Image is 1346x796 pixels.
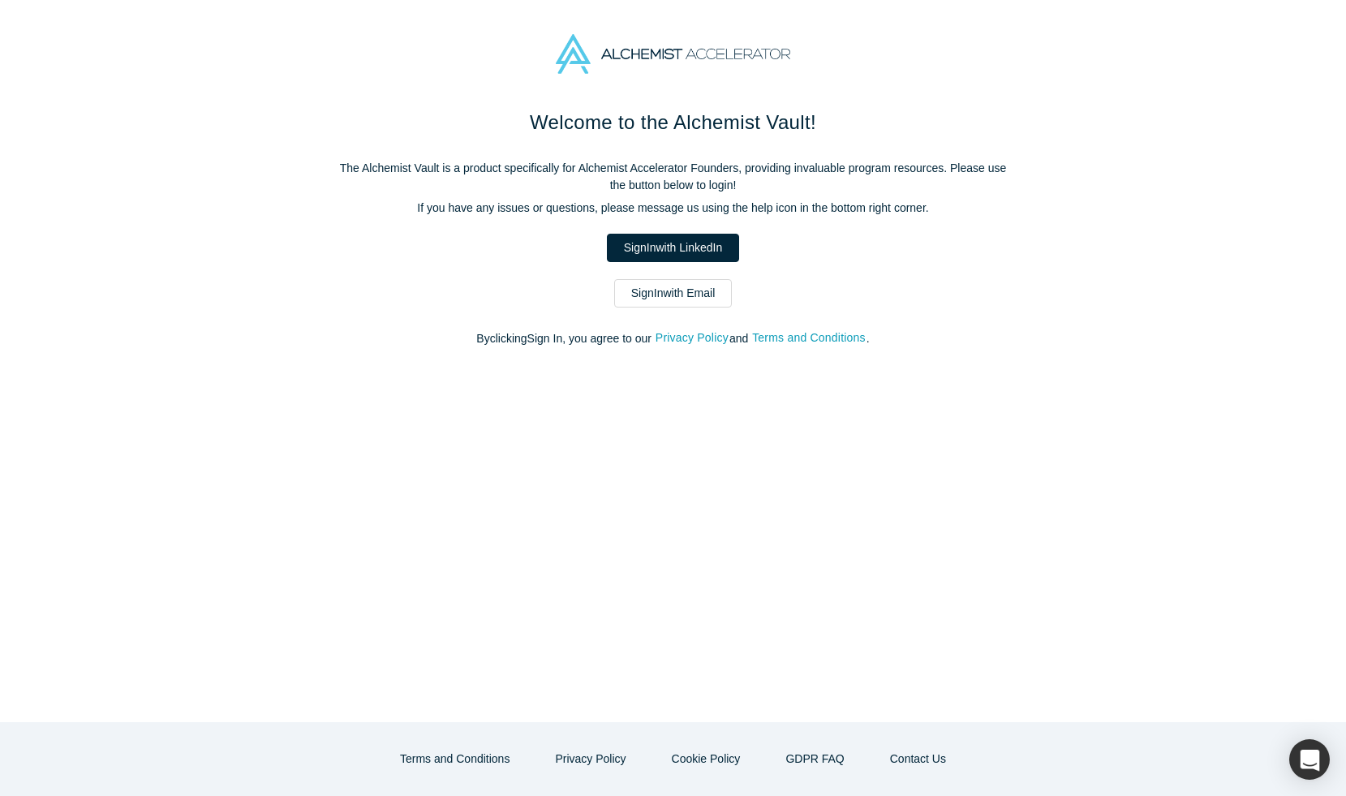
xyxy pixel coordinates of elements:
button: Contact Us [873,745,963,773]
h1: Welcome to the Alchemist Vault! [333,108,1014,137]
p: By clicking Sign In , you agree to our and . [333,330,1014,347]
button: Cookie Policy [655,745,758,773]
p: The Alchemist Vault is a product specifically for Alchemist Accelerator Founders, providing inval... [333,160,1014,194]
img: Alchemist Accelerator Logo [556,34,789,74]
a: GDPR FAQ [768,745,861,773]
p: If you have any issues or questions, please message us using the help icon in the bottom right co... [333,200,1014,217]
button: Terms and Conditions [751,329,867,347]
button: Privacy Policy [655,329,729,347]
button: Terms and Conditions [383,745,527,773]
button: Privacy Policy [538,745,643,773]
a: SignInwith Email [614,279,733,308]
a: SignInwith LinkedIn [607,234,739,262]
